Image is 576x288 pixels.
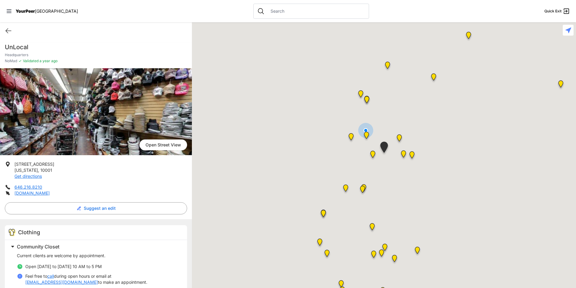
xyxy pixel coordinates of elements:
[14,168,38,173] span: [US_STATE]
[323,250,331,259] div: Main Location, SoHo, DYCD Youth Drop-in Center
[465,32,472,41] div: Manhattan
[379,142,389,155] div: Headquarters
[358,123,373,138] div: You are here!
[25,279,98,285] a: [EMAIL_ADDRESS][DOMAIN_NAME]
[320,210,327,219] div: Art and Acceptance LGBTQIA2S+ Program
[370,251,377,260] div: Bowery Campus
[544,9,562,14] span: Quick Exit
[5,202,187,214] button: Suggest an edit
[17,244,59,250] span: Community Closet
[384,62,391,71] div: 9th Avenue Drop-in Center
[40,168,52,173] span: 10001
[16,9,78,13] a: YourPeer[GEOGRAPHIC_DATA]
[359,186,366,195] div: Back of the Church
[400,150,407,160] div: Greater New York City
[139,139,187,150] a: Open Street View
[342,184,349,194] div: Church of the Village
[363,132,370,141] div: Antonio Olivieri Drop-in Center
[369,151,377,160] div: New Location, Headquarters
[5,59,17,63] span: NoMad
[267,8,365,14] input: Search
[381,244,389,253] div: Maryhouse
[14,174,42,179] a: Get directions
[357,90,365,100] div: New York
[25,273,180,285] p: Feel free to during open hours or email at to make an appointment.
[5,43,187,51] h1: UnLocal
[35,8,78,14] span: [GEOGRAPHIC_DATA]
[5,53,187,57] p: Headquarters
[363,96,371,105] div: Metro Baptist Church
[360,184,368,194] div: Church of St. Francis Xavier - Front Entrance
[38,168,39,173] span: ,
[557,80,565,90] div: Fancy Thrift Shop
[363,96,371,106] div: Metro Baptist Church
[25,264,102,269] span: Open [DATE] to [DATE] 10 AM to 5 PM
[408,151,416,161] div: Mainchance Adult Drop-in Center
[14,190,50,196] a: [DOMAIN_NAME]
[414,247,421,256] div: Manhattan
[14,184,42,190] a: 646.216.8210
[16,8,35,14] span: YourPeer
[368,223,376,233] div: Harvey Milk High School
[23,59,39,63] span: Validated
[391,255,398,264] div: University Community Social Services (UCSS)
[18,59,22,63] span: ✓
[17,253,180,259] p: Current clients are welcome by appointment.
[84,205,116,211] span: Suggest an edit
[320,210,327,219] div: Greenwich Village
[18,229,40,235] span: Clothing
[14,162,54,167] span: [STREET_ADDRESS]
[544,8,570,15] a: Quick Exit
[378,249,385,259] div: St. Joseph House
[39,59,58,63] span: a year ago
[347,133,355,143] div: Chelsea
[47,273,54,279] a: call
